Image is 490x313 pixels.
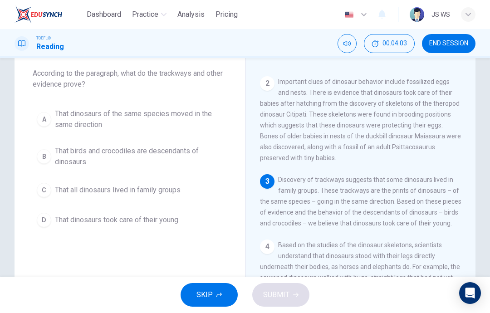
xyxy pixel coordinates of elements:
span: Discovery of trackways suggests that some dinosaurs lived in family groups. These trackways are t... [260,176,461,227]
span: END SESSION [429,40,468,47]
button: Analysis [174,6,208,23]
button: 00:04:03 [364,34,415,53]
span: Pricing [216,9,238,20]
div: 4 [260,240,274,254]
div: A [37,112,51,127]
span: That dinosaurs of the same species moved in the same direction [55,108,223,130]
h1: Reading [36,41,64,52]
div: B [37,149,51,164]
button: Practice [128,6,170,23]
div: 2 [260,76,274,91]
span: Analysis [177,9,205,20]
button: DThat dinosaurs took care of their young [33,209,227,231]
button: CThat all dinosaurs lived in family groups [33,179,227,201]
img: EduSynch logo [15,5,62,24]
div: ๋JS WS [431,9,450,20]
button: BThat birds and crocodiles are descendants of dinosaurs [33,142,227,171]
div: C [37,183,51,197]
div: D [37,213,51,227]
div: 3 [260,174,274,189]
button: Dashboard [83,6,125,23]
span: SKIP [196,289,213,301]
button: SKIP [181,283,238,307]
span: That all dinosaurs lived in family groups [55,185,181,196]
span: Practice [132,9,158,20]
span: 00:04:03 [382,40,407,47]
span: TOEFL® [36,35,51,41]
span: Dashboard [87,9,121,20]
img: Profile picture [410,7,424,22]
div: Hide [364,34,415,53]
button: Pricing [212,6,241,23]
span: According to the paragraph, what do the trackways and other evidence prove? [33,68,227,90]
button: END SESSION [422,34,475,53]
button: AThat dinosaurs of the same species moved in the same direction [33,104,227,134]
div: Open Intercom Messenger [459,282,481,304]
img: en [343,11,355,18]
span: That dinosaurs took care of their young [55,215,178,225]
div: Mute [338,34,357,53]
span: Important clues of dinosaur behavior include fossilized eggs and nests. There is evidence that di... [260,78,461,161]
a: EduSynch logo [15,5,83,24]
span: That birds and crocodiles are descendants of dinosaurs [55,146,223,167]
